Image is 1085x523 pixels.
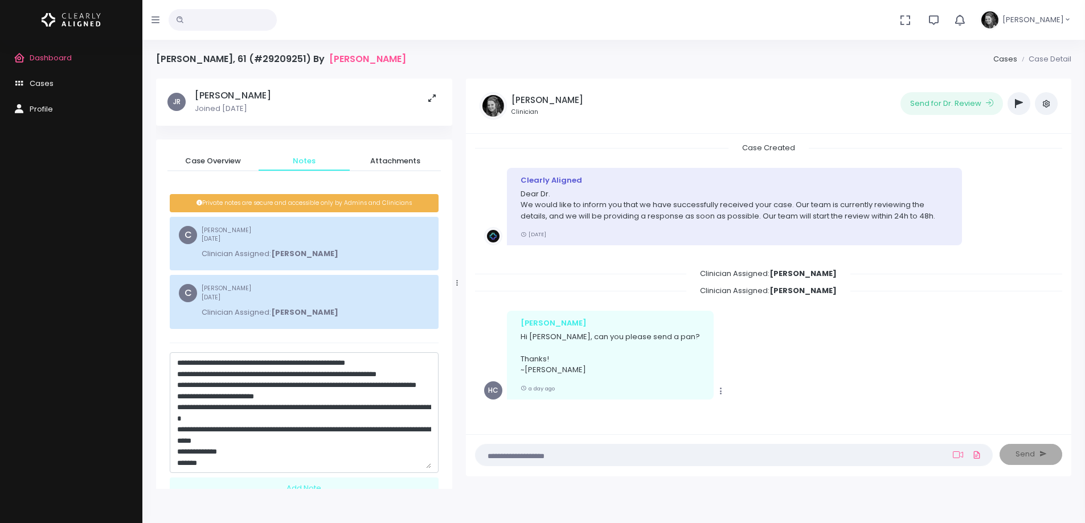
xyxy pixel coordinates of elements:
span: C [179,226,197,244]
b: [PERSON_NAME] [271,248,338,259]
p: Clinician Assigned: [202,307,338,318]
div: scrollable content [475,143,1062,423]
span: Clinician Assigned: [686,265,850,282]
span: C [179,284,197,302]
span: [DATE] [202,293,220,302]
small: [PERSON_NAME] [202,284,338,302]
small: [PERSON_NAME] [202,226,338,244]
div: Clearly Aligned [521,175,948,186]
p: Joined [DATE] [195,103,271,114]
b: [PERSON_NAME] [769,285,837,296]
span: Attachments [359,155,432,167]
a: Add Loom Video [951,450,965,459]
p: Dear Dr. We would like to inform you that we have successfully received your case. Our team is cu... [521,188,948,222]
span: [PERSON_NAME] [1002,14,1064,26]
span: Notes [268,155,341,167]
h5: [PERSON_NAME] [511,95,583,105]
a: Add Files [970,444,984,465]
span: Cases [30,78,54,89]
b: [PERSON_NAME] [271,307,338,318]
div: scrollable content [156,79,452,489]
img: Header Avatar [980,10,1000,30]
small: Clinician [511,108,583,117]
img: Logo Horizontal [42,8,101,32]
h5: [PERSON_NAME] [195,90,271,101]
h4: [PERSON_NAME], 61 (#29209251) By [156,53,406,64]
button: Send for Dr. Review [900,92,1003,115]
li: Case Detail [1017,53,1071,65]
a: Cases [993,53,1017,64]
small: a day ago [521,385,555,392]
span: Dashboard [30,52,72,63]
b: [PERSON_NAME] [769,268,837,279]
span: HC [484,381,502,400]
span: JR [167,93,186,111]
div: Add Note [170,477,439,499]
div: Private notes are secure and accessible only by Admins and Clinicians [170,194,439,212]
span: Profile [30,104,53,114]
div: [PERSON_NAME] [521,318,700,329]
small: [DATE] [521,230,546,238]
p: Hi [PERSON_NAME], can you please send a pan? Thanks! ~[PERSON_NAME] [521,331,700,376]
span: Clinician Assigned: [686,282,850,299]
a: [PERSON_NAME] [329,53,406,64]
span: Case Overview [177,155,249,167]
p: Clinician Assigned: [202,248,338,260]
span: [DATE] [202,234,220,243]
span: Case Created [728,139,809,157]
